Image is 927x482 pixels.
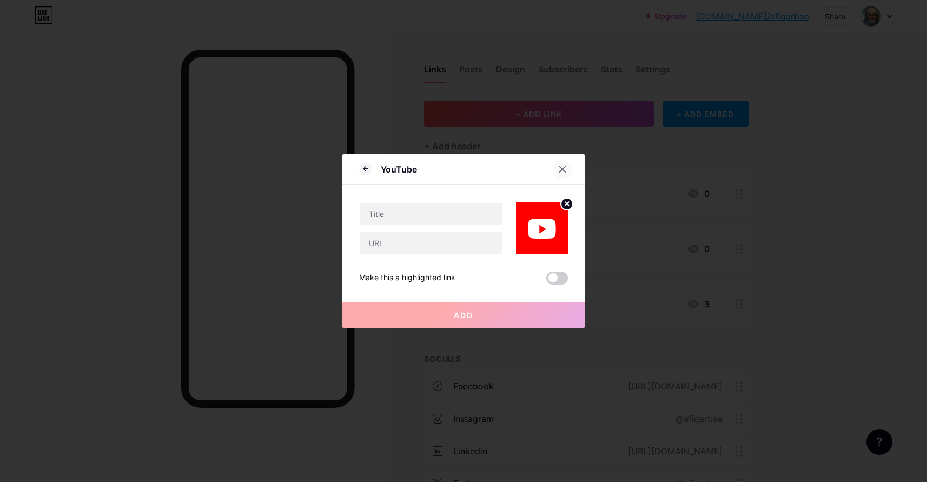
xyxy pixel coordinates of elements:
div: Make this a highlighted link [359,272,455,285]
img: link_thumbnail [516,202,568,254]
div: YouTube [381,163,417,176]
button: Add [342,302,585,328]
input: URL [360,232,502,254]
input: Title [360,203,502,225]
span: Add [454,311,473,320]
